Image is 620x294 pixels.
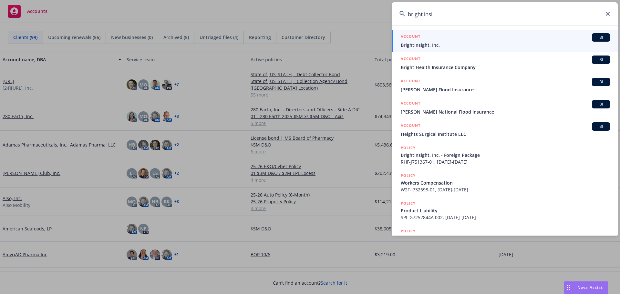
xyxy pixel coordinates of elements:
[564,281,608,294] button: Nova Assist
[401,42,610,48] span: BrightInsight, Inc.
[401,235,610,242] span: XS Cyber $5Mxs$5M
[401,100,420,108] h5: ACCOUNT
[401,78,420,86] h5: ACCOUNT
[392,96,618,119] a: ACCOUNTBI[PERSON_NAME] National Flood Insurance
[392,224,618,252] a: POLICYXS Cyber $5Mxs$5M
[401,131,610,137] span: Heights Surgical Institute LLC
[594,79,607,85] span: BI
[401,152,610,158] span: BrightInsight, Inc. - Foreign Package
[392,141,618,169] a: POLICYBrightInsight, Inc. - Foreign PackageRHF-J751367-01, [DATE]-[DATE]
[392,169,618,197] a: POLICYWorkers CompensationW2F-J732698-01, [DATE]-[DATE]
[401,56,420,63] h5: ACCOUNT
[401,228,416,234] h5: POLICY
[401,86,610,93] span: [PERSON_NAME] Flood Insurance
[401,145,416,151] h5: POLICY
[401,200,416,207] h5: POLICY
[401,172,416,179] h5: POLICY
[392,2,618,25] input: Search...
[594,57,607,63] span: BI
[392,30,618,52] a: ACCOUNTBIBrightInsight, Inc.
[577,285,603,290] span: Nova Assist
[401,122,420,130] h5: ACCOUNT
[564,281,572,294] div: Drag to move
[392,197,618,224] a: POLICYProduct LiabilitySPL G7252844A 002, [DATE]-[DATE]
[401,179,610,186] span: Workers Compensation
[392,74,618,96] a: ACCOUNTBI[PERSON_NAME] Flood Insurance
[401,214,610,221] span: SPL G7252844A 002, [DATE]-[DATE]
[401,108,610,115] span: [PERSON_NAME] National Flood Insurance
[401,158,610,165] span: RHF-J751367-01, [DATE]-[DATE]
[594,101,607,107] span: BI
[401,207,610,214] span: Product Liability
[401,33,420,41] h5: ACCOUNT
[594,35,607,40] span: BI
[392,119,618,141] a: ACCOUNTBIHeights Surgical Institute LLC
[594,124,607,129] span: BI
[392,52,618,74] a: ACCOUNTBIBright Health Insurance Company
[401,186,610,193] span: W2F-J732698-01, [DATE]-[DATE]
[401,64,610,71] span: Bright Health Insurance Company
